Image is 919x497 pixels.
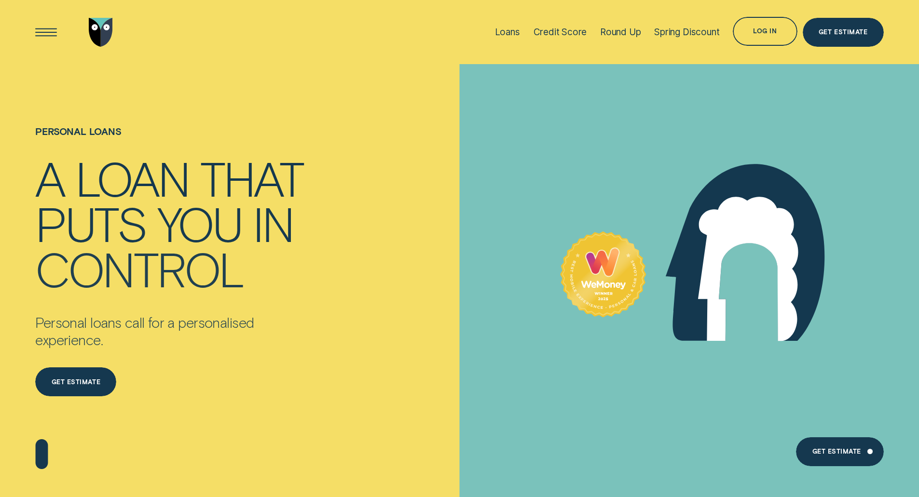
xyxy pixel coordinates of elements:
button: Log in [733,17,797,46]
div: puts [35,201,146,245]
h1: Personal loans [35,126,314,155]
a: Get Estimate [796,437,883,466]
div: Round Up [600,27,641,38]
div: in [253,201,293,245]
div: you [157,201,242,245]
a: Get Estimate [803,18,884,47]
div: A [35,155,64,200]
button: Open Menu [32,18,61,47]
div: loan [75,155,189,200]
h4: A loan that puts you in control [35,155,314,290]
div: control [35,246,243,291]
a: Get estimate [35,367,116,396]
img: Wisr [89,18,113,47]
div: that [200,155,303,200]
p: Personal loans call for a personalised experience. [35,313,314,348]
div: Spring Discount [654,27,719,38]
div: Credit Score [534,27,587,38]
div: Loans [495,27,520,38]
